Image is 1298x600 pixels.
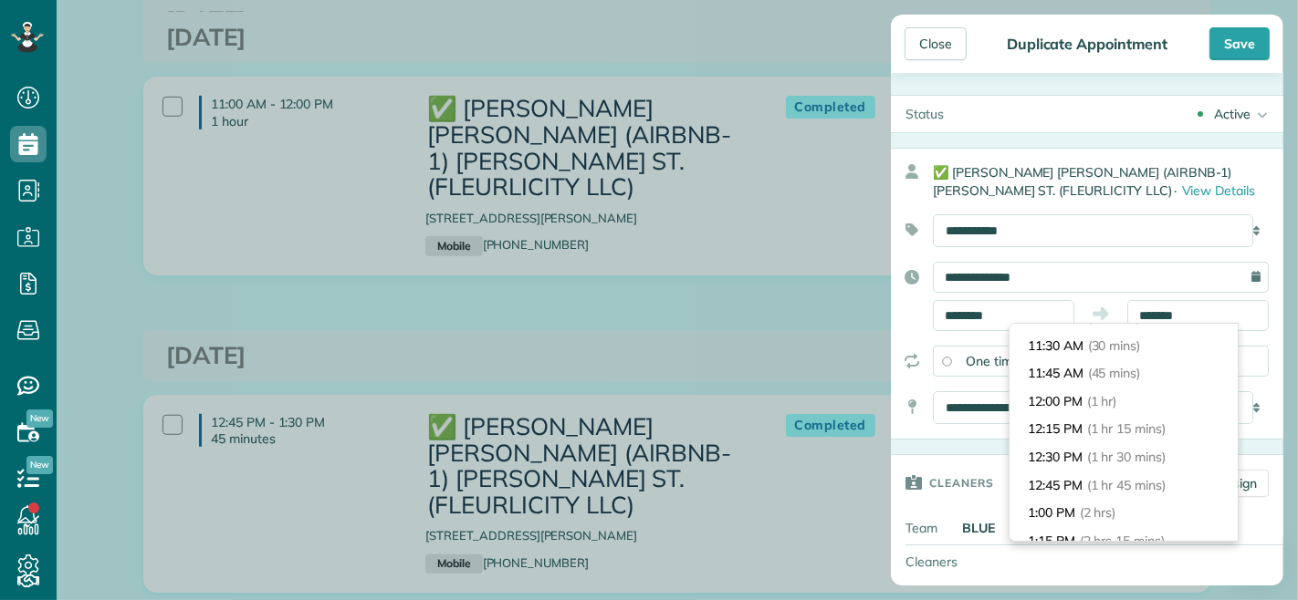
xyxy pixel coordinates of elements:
span: View Details [1182,182,1256,199]
span: (2 hrs) [1080,504,1116,521]
span: New [26,409,53,428]
span: (1 hr) [1087,393,1117,409]
span: New [26,456,53,474]
li: 1:00 PM [1010,499,1238,527]
strong: BLUE [962,520,995,536]
div: Save [1209,27,1270,60]
div: Duplicate Appointment [1001,35,1173,53]
span: (30 mins) [1088,337,1141,354]
li: 12:30 PM [1010,443,1238,471]
span: · [1174,182,1177,199]
span: One time [966,353,1020,369]
li: 12:15 PM [1010,415,1238,443]
div: Status [891,96,958,132]
input: One time [942,357,951,367]
div: ✅ [PERSON_NAME] [PERSON_NAME] (AIRBNB-1) [PERSON_NAME] ST. (FLEURLICITY LLC) [933,156,1283,207]
span: (45 mins) [1088,365,1141,381]
div: Team [891,512,955,544]
li: 1:15 PM [1010,527,1238,555]
span: (1 hr 15 mins) [1087,420,1166,437]
li: 12:00 PM [1010,388,1238,416]
li: 11:30 AM [1010,332,1238,360]
span: (2 hrs 15 mins) [1080,533,1165,549]
div: Cleaners [891,545,1019,578]
div: Close [905,27,967,60]
h3: Cleaners [929,455,994,510]
div: Active [1214,105,1251,123]
span: (1 hr 30 mins) [1087,449,1166,465]
span: (1 hr 45 mins) [1087,477,1166,493]
li: 12:45 PM [1010,471,1238,500]
li: 11:45 AM [1010,359,1238,388]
